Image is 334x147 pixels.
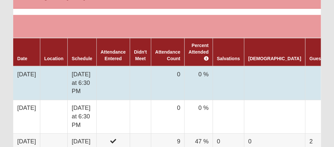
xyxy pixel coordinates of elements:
[151,100,184,134] td: 0
[213,38,244,66] th: Salvations
[44,56,63,61] a: Location
[151,66,184,100] td: 0
[184,100,213,134] td: 0 %
[184,66,213,100] td: 0 %
[188,43,209,61] a: Percent Attended
[134,49,147,61] a: Didn't Meet
[17,56,27,61] a: Date
[155,49,180,61] a: Attendance Count
[244,38,305,66] th: [DEMOGRAPHIC_DATA]
[13,66,40,100] td: [DATE]
[305,38,329,66] th: Guests
[72,56,92,61] a: Schedule
[13,100,40,134] td: [DATE]
[68,66,96,100] td: [DATE] at 6:30 PM
[68,100,96,134] td: [DATE] at 6:30 PM
[101,49,126,61] a: Attendance Entered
